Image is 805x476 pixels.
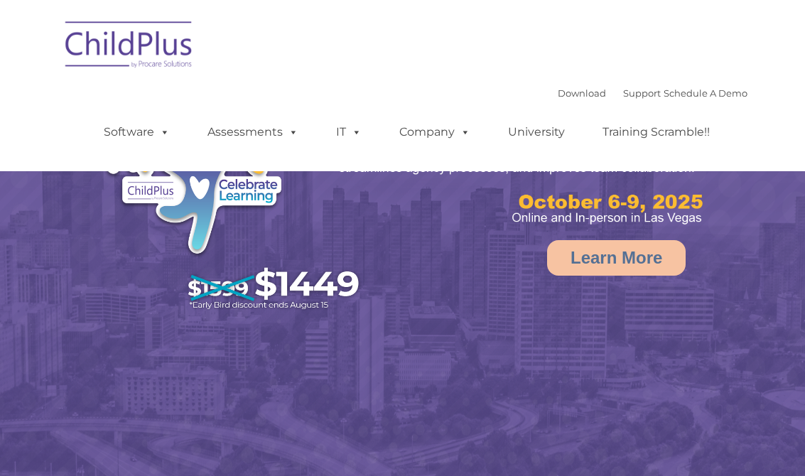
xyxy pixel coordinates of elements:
a: Company [385,118,485,146]
a: University [494,118,579,146]
a: Training Scramble!! [588,118,724,146]
img: ChildPlus by Procare Solutions [58,11,200,82]
a: Assessments [193,118,313,146]
a: Learn More [547,240,686,276]
a: Schedule A Demo [664,87,747,99]
a: Download [558,87,606,99]
a: Support [623,87,661,99]
a: IT [322,118,376,146]
font: | [558,87,747,99]
a: Software [90,118,184,146]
